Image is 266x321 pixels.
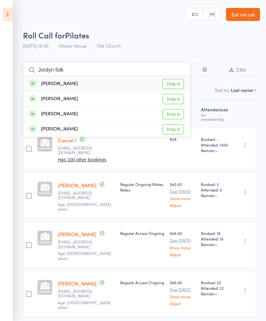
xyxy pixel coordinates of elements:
a: Adjust [170,252,196,257]
a: Drop in [163,109,184,119]
a: [PERSON_NAME] [58,182,97,189]
div: [PERSON_NAME] [29,80,78,88]
a: Show more [170,196,196,200]
small: Kotsit219@gmail.com [58,289,100,298]
div: Regular Ongoing Mates Rates [120,181,165,193]
span: Attended: 22 [201,285,230,291]
span: Attended: 1450 [201,142,230,148]
span: Remain: [201,148,230,153]
a: Show more [170,245,196,250]
div: [PERSON_NAME] [29,95,78,103]
span: - [216,193,218,198]
span: Booked: - [201,136,230,142]
span: Attended: 5 [201,187,230,193]
a: [PERSON_NAME] [58,280,97,287]
span: Age: [DEMOGRAPHIC_DATA] years [58,300,111,310]
small: info@fitnessvenue.com.au [58,146,100,155]
span: Pilates [65,30,89,40]
input: Search by name [23,62,190,78]
span: Booked: 19 [201,230,230,236]
a: Drop in [163,94,184,104]
button: CSV [219,63,256,77]
small: ehardcastle@outlook.com [58,240,100,249]
span: Remain: [201,291,230,296]
button: Has 100 other bookings [58,157,106,162]
span: Old Church [97,42,121,49]
span: - [216,148,218,153]
span: [DATE] 16:30 [23,42,49,49]
a: Drop in [163,79,184,89]
div: $46.00 [170,230,196,256]
div: [PERSON_NAME] [29,110,78,118]
a: Adjust [170,203,196,207]
a: Show more [170,294,196,299]
a: Casual 1 [58,137,77,144]
span: Remain: [201,193,230,198]
span: Remain: [201,241,230,247]
span: Booked: 23 [201,280,230,285]
small: Meabhdelaney99@gmail.com [58,191,100,200]
div: Last name [231,87,253,93]
div: [PERSON_NAME] [29,126,78,133]
div: N/A [170,136,196,142]
small: Due [DATE] [170,287,196,292]
div: $46.00 [170,280,196,306]
span: Roll Call for [23,30,65,40]
span: Age: [DEMOGRAPHIC_DATA] years [58,201,111,212]
div: Regular Access Ongoing [120,280,165,285]
a: [PERSON_NAME] [58,231,97,238]
span: - [216,241,218,247]
div: $40.00 [170,181,196,207]
div: for membership [201,113,230,121]
a: Exit roll call [226,8,260,21]
div: Regular Access Ongoing [120,230,165,236]
small: Due [DATE] [170,189,196,194]
span: Booked: 5 [201,181,230,187]
span: Age: [DEMOGRAPHIC_DATA] years [58,250,111,261]
a: Drop in [163,124,184,134]
div: Atten­dances [198,103,232,125]
span: - [216,291,218,296]
span: Fitness Venue [59,42,87,49]
span: Attended: 19 [201,236,230,241]
a: Adjust [170,301,196,306]
label: Sort by [215,87,230,93]
small: Due [DATE] [170,238,196,242]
